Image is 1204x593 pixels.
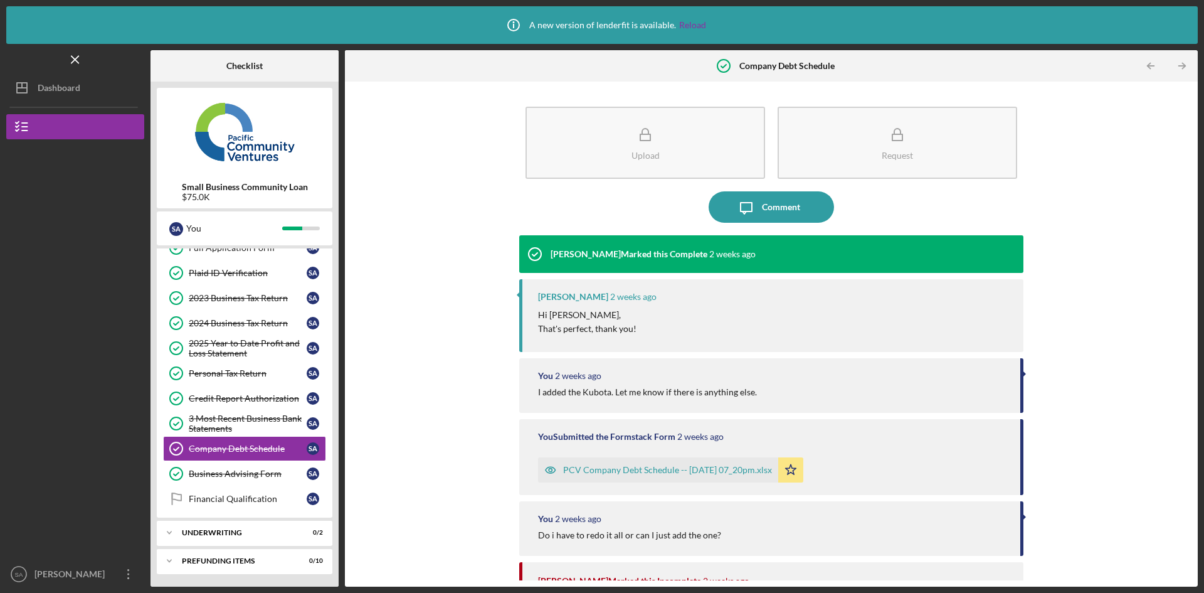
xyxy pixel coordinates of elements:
[189,368,307,378] div: Personal Tax Return
[163,361,326,386] a: Personal Tax ReturnSA
[182,529,292,537] div: Underwriting
[15,571,23,578] text: SA
[163,286,326,311] a: 2023 Business Tax ReturnSA
[307,417,319,430] div: S A
[157,94,332,169] img: Product logo
[163,436,326,461] a: Company Debt ScheduleSA
[163,411,326,436] a: 3 Most Recent Business Bank StatementsSA
[307,367,319,380] div: S A
[163,336,326,361] a: 2025 Year to Date Profit and Loss StatementSA
[498,9,706,41] div: A new version of lenderfit is available.
[163,311,326,336] a: 2024 Business Tax ReturnSA
[709,249,756,259] time: 2025-09-11 23:26
[538,432,675,442] div: You Submitted the Formstack Form
[189,268,307,278] div: Plaid ID Verification
[31,562,113,590] div: [PERSON_NAME]
[189,494,307,504] div: Financial Qualification
[538,387,757,397] div: I added the Kubota. Let me know if there is anything else.
[610,292,657,302] time: 2025-09-11 23:22
[703,576,749,586] time: 2025-09-11 23:11
[182,557,292,565] div: Prefunding Items
[300,529,323,537] div: 0 / 2
[551,249,707,259] div: [PERSON_NAME] Marked this Complete
[307,267,319,279] div: S A
[163,260,326,286] a: Plaid ID VerificationSA
[6,75,144,100] button: Dashboard
[189,293,307,303] div: 2023 Business Tax Return
[163,461,326,486] a: Business Advising FormSA
[189,414,307,434] div: 3 Most Recent Business Bank Statements
[739,61,835,71] b: Company Debt Schedule
[189,393,307,403] div: Credit Report Authorization
[538,457,803,483] button: PCV Company Debt Schedule -- [DATE] 07_20pm.xlsx
[189,469,307,479] div: Business Advising Form
[882,151,913,160] div: Request
[778,107,1017,179] button: Request
[563,465,772,475] div: PCV Company Debt Schedule -- [DATE] 07_20pm.xlsx
[538,322,636,336] p: That's perfect, thank you!
[300,557,323,565] div: 0 / 10
[307,292,319,304] div: S A
[6,562,144,587] button: SA[PERSON_NAME]
[631,151,660,160] div: Upload
[307,442,319,455] div: S A
[189,318,307,328] div: 2024 Business Tax Return
[555,514,601,524] time: 2025-09-11 23:13
[709,191,834,223] button: Comment
[538,530,721,540] div: Do i have to redo it all or can I just add the one?
[555,371,601,381] time: 2025-09-11 23:21
[538,576,701,586] div: [PERSON_NAME] Marked this Incomplete
[538,292,608,302] div: [PERSON_NAME]
[677,432,724,442] time: 2025-09-11 23:21
[169,222,183,236] div: S A
[307,392,319,405] div: S A
[525,107,765,179] button: Upload
[307,317,319,329] div: S A
[762,191,800,223] div: Comment
[163,486,326,511] a: Financial QualificationSA
[38,75,80,104] div: Dashboard
[186,218,282,239] div: You
[679,20,706,30] a: Reload
[226,61,263,71] b: Checklist
[538,308,636,322] p: Hi [PERSON_NAME],
[307,467,319,480] div: S A
[307,342,319,355] div: S A
[182,182,308,192] b: Small Business Community Loan
[538,514,553,524] div: You
[189,444,307,454] div: Company Debt Schedule
[307,493,319,505] div: S A
[182,192,308,202] div: $75.0K
[538,371,553,381] div: You
[163,386,326,411] a: Credit Report AuthorizationSA
[189,338,307,358] div: 2025 Year to Date Profit and Loss Statement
